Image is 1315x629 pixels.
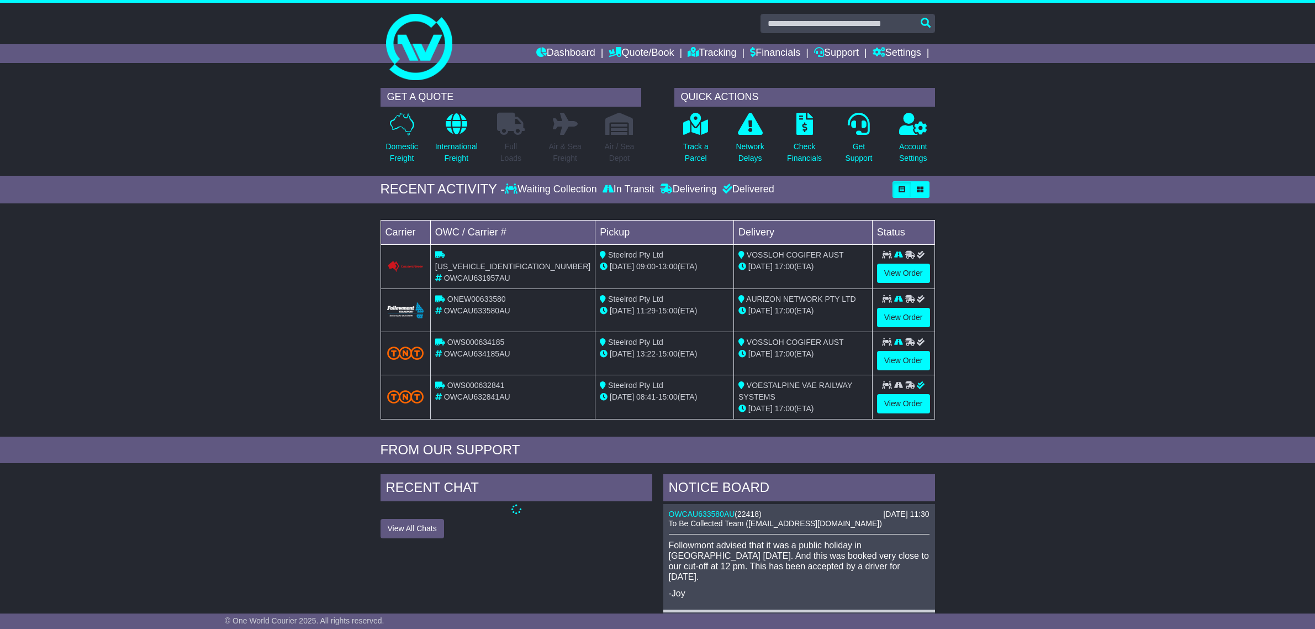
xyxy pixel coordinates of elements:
a: View Order [877,264,930,283]
span: Steelrod Pty Ltd [608,295,663,303]
div: GET A QUOTE [381,88,641,107]
div: NOTICE BOARD [663,474,935,504]
div: - (ETA) [600,261,729,272]
p: Full Loads [497,141,525,164]
img: TNT_Domestic.png [387,390,424,403]
div: RECENT ACTIVITY - [381,181,505,197]
div: In Transit [600,184,657,196]
span: 17:00 [775,306,794,315]
img: Followmont_Transport.png [387,302,424,318]
div: Delivered [720,184,774,196]
span: Steelrod Pty Ltd [608,338,663,347]
span: [DATE] [610,392,634,401]
div: ( ) [669,510,930,519]
span: 08:41 [636,392,656,401]
span: 15:00 [658,306,678,315]
span: VOSSLOH COGIFER AUST [747,338,844,347]
span: AURIZON NETWORK PTY LTD [746,295,856,303]
span: 11:29 [636,306,656,315]
a: Quote/Book [609,44,674,63]
img: Couriers_Please.png [387,261,424,272]
td: Pickup [595,220,734,244]
a: Track aParcel [683,112,709,170]
p: Track a Parcel [683,141,709,164]
a: OWCAU633580AU [669,510,735,518]
td: Status [872,220,934,244]
td: OWC / Carrier # [430,220,595,244]
button: View All Chats [381,519,444,538]
div: Waiting Collection [505,184,599,196]
span: 17:00 [775,349,794,358]
p: Followmont advised that it was a public holiday in [GEOGRAPHIC_DATA] [DATE]. And this was booked ... [669,540,930,583]
a: Dashboard [536,44,595,63]
span: OWCAU631957AU [444,274,510,282]
span: OWCAU634185AU [444,349,510,358]
span: OWS000634185 [447,338,505,347]
div: - (ETA) [600,391,729,403]
div: - (ETA) [600,348,729,360]
div: (ETA) [738,305,868,317]
a: NetworkDelays [735,112,764,170]
span: [DATE] [610,306,634,315]
p: Network Delays [736,141,764,164]
p: Air & Sea Freight [549,141,582,164]
div: - (ETA) [600,305,729,317]
span: OWS000632841 [447,381,505,390]
a: Settings [873,44,921,63]
a: Financials [750,44,800,63]
span: 17:00 [775,262,794,271]
span: 09:00 [636,262,656,271]
span: © One World Courier 2025. All rights reserved. [225,616,384,625]
span: [DATE] [610,349,634,358]
td: Delivery [733,220,872,244]
div: (ETA) [738,261,868,272]
span: [DATE] [748,262,773,271]
p: Domestic Freight [385,141,418,164]
img: TNT_Domestic.png [387,347,424,360]
p: Air / Sea Depot [605,141,635,164]
span: VOSSLOH COGIFER AUST [747,250,844,259]
span: 15:00 [658,349,678,358]
div: RECENT CHAT [381,474,652,504]
a: Support [814,44,859,63]
a: GetSupport [844,112,873,170]
a: View Order [877,308,930,327]
a: View Order [877,351,930,370]
span: 22418 [737,510,759,518]
span: [US_VEHICLE_IDENTIFICATION_NUMBER] [435,262,590,271]
a: DomesticFreight [385,112,418,170]
span: Steelrod Pty Ltd [608,381,663,390]
span: 17:00 [775,404,794,413]
div: QUICK ACTIONS [674,88,935,107]
span: [DATE] [610,262,634,271]
a: View Order [877,394,930,413]
div: [DATE] 11:30 [883,510,929,519]
p: Get Support [845,141,872,164]
div: (ETA) [738,348,868,360]
span: [DATE] [748,306,773,315]
span: OWCAU632841AU [444,392,510,401]
a: Tracking [688,44,736,63]
p: Account Settings [899,141,927,164]
td: Carrier [381,220,430,244]
p: -Joy [669,588,930,599]
span: [DATE] [748,404,773,413]
a: CheckFinancials [786,112,822,170]
div: FROM OUR SUPPORT [381,442,935,458]
a: AccountSettings [899,112,928,170]
div: Delivering [657,184,720,196]
span: 13:22 [636,349,656,358]
span: To Be Collected Team ([EMAIL_ADDRESS][DOMAIN_NAME]) [669,519,882,528]
span: VOESTALPINE VAE RAILWAY SYSTEMS [738,381,852,401]
div: (ETA) [738,403,868,415]
span: OWCAU633580AU [444,306,510,315]
span: 13:00 [658,262,678,271]
a: InternationalFreight [435,112,478,170]
span: 15:00 [658,392,678,401]
p: Check Financials [787,141,822,164]
span: ONEW00633580 [447,295,506,303]
span: [DATE] [748,349,773,358]
p: International Freight [435,141,478,164]
span: Steelrod Pty Ltd [608,250,663,259]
